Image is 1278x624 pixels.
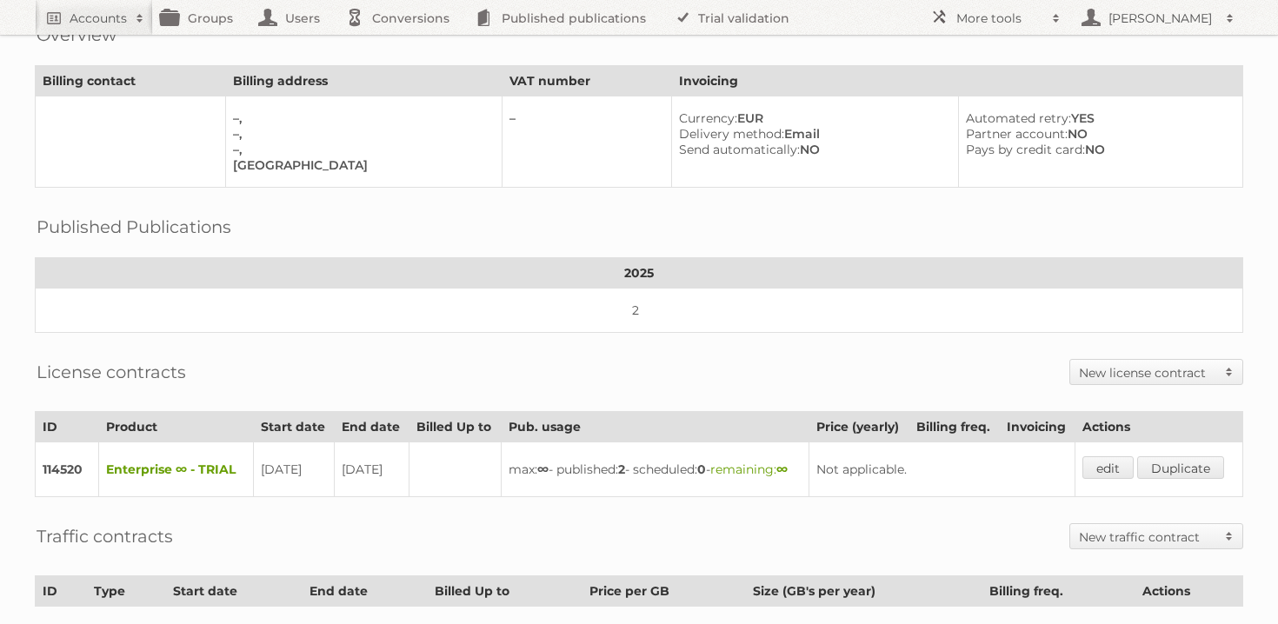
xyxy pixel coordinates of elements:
th: Size (GB's per year) [745,576,982,607]
th: Billed Up to [428,576,582,607]
strong: ∞ [776,461,788,477]
div: –, [233,110,488,126]
div: YES [966,110,1228,126]
td: 114520 [36,442,99,497]
th: Price per GB [582,576,745,607]
th: Product [98,412,253,442]
th: 2025 [36,258,1243,289]
a: edit [1082,456,1134,479]
div: EUR [679,110,944,126]
td: 2 [36,289,1243,333]
th: End date [335,412,409,442]
span: Automated retry: [966,110,1071,126]
span: Partner account: [966,126,1068,142]
div: –, [233,126,488,142]
span: Toggle [1216,360,1242,384]
div: NO [966,126,1228,142]
th: Actions [1135,576,1242,607]
th: Billed Up to [409,412,502,442]
th: Billing freq. [982,576,1135,607]
th: Type [86,576,165,607]
th: VAT number [503,66,671,96]
div: [GEOGRAPHIC_DATA] [233,157,488,173]
th: Billing contact [36,66,226,96]
span: Pays by credit card: [966,142,1085,157]
a: New license contract [1070,360,1242,384]
th: ID [36,576,87,607]
div: NO [966,142,1228,157]
a: New traffic contract [1070,524,1242,548]
td: Not applicable. [809,442,1075,497]
h2: Accounts [70,10,127,27]
strong: ∞ [537,461,549,477]
div: –, [233,142,488,157]
th: ID [36,412,99,442]
th: Invoicing [1000,412,1075,442]
strong: 2 [618,461,625,477]
h2: Published Publications [37,214,231,240]
td: – [503,96,671,188]
th: Start date [253,412,334,442]
h2: [PERSON_NAME] [1104,10,1217,27]
h2: Overview [37,22,116,48]
span: Send automatically: [679,142,800,157]
h2: New traffic contract [1079,528,1216,546]
h2: License contracts [37,359,186,385]
div: Email [679,126,944,142]
th: Billing freq. [909,412,999,442]
th: Billing address [226,66,503,96]
strong: 0 [697,461,706,477]
td: max: - published: - scheduled: - [501,442,809,497]
span: Currency: [679,110,737,126]
span: Delivery method: [679,126,784,142]
a: Duplicate [1137,456,1224,479]
td: Enterprise ∞ - TRIAL [98,442,253,497]
th: Price (yearly) [809,412,909,442]
span: remaining: [710,461,788,477]
th: End date [302,576,428,607]
span: Toggle [1216,524,1242,548]
th: Start date [165,576,302,607]
td: [DATE] [335,442,409,497]
h2: Traffic contracts [37,523,173,549]
td: [DATE] [253,442,334,497]
div: NO [679,142,944,157]
th: Actions [1075,412,1243,442]
th: Invoicing [671,66,1242,96]
th: Pub. usage [501,412,809,442]
h2: New license contract [1079,364,1216,382]
h2: More tools [956,10,1043,27]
